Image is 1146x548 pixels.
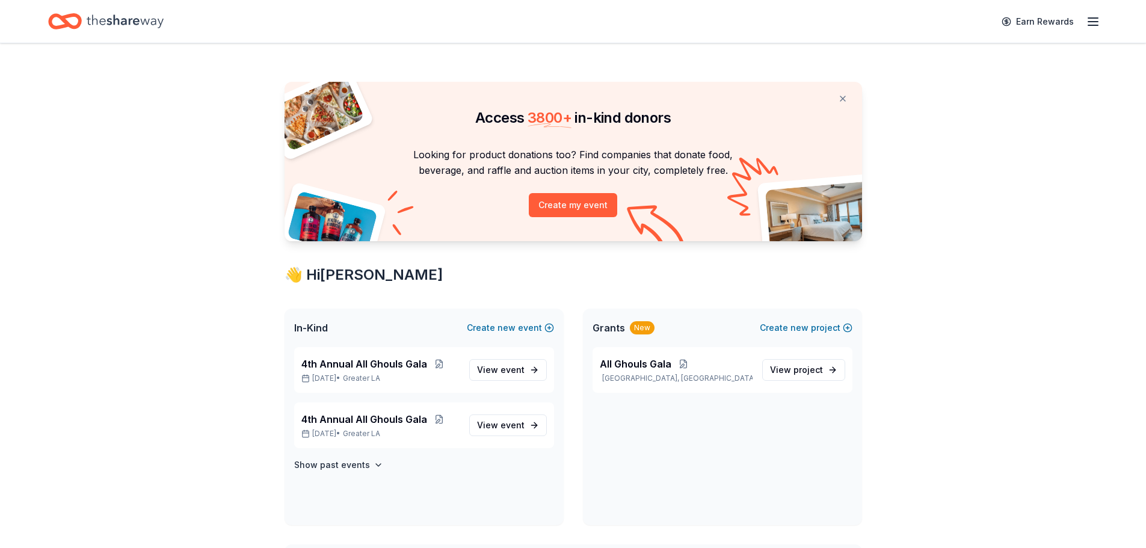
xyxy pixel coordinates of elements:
span: Greater LA [343,374,380,383]
span: Grants [593,321,625,335]
p: [GEOGRAPHIC_DATA], [GEOGRAPHIC_DATA] [600,374,753,383]
button: Createnewproject [760,321,852,335]
span: new [790,321,809,335]
a: View project [762,359,845,381]
img: Curvy arrow [627,205,687,250]
div: 👋 Hi [PERSON_NAME] [285,265,862,285]
a: Earn Rewards [994,11,1081,32]
span: Greater LA [343,429,380,439]
span: All Ghouls Gala [600,357,671,371]
span: View [477,418,525,433]
span: new [498,321,516,335]
a: Home [48,7,164,35]
span: View [770,363,823,377]
button: Show past events [294,458,383,472]
p: Looking for product donations too? Find companies that donate food, beverage, and raffle and auct... [299,147,848,179]
span: 4th Annual All Ghouls Gala [301,412,427,426]
a: View event [469,359,547,381]
span: View [477,363,525,377]
a: View event [469,414,547,436]
p: [DATE] • [301,374,460,383]
img: Pizza [271,75,365,152]
span: 4th Annual All Ghouls Gala [301,357,427,371]
button: Create my event [529,193,617,217]
h4: Show past events [294,458,370,472]
span: Access in-kind donors [475,109,671,126]
span: In-Kind [294,321,328,335]
span: event [501,365,525,375]
span: event [501,420,525,430]
span: project [793,365,823,375]
button: Createnewevent [467,321,554,335]
span: 3800 + [528,109,571,126]
div: New [630,321,655,334]
p: [DATE] • [301,429,460,439]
